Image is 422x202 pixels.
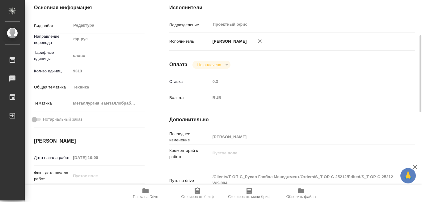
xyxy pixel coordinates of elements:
[34,49,71,62] p: Тарифные единицы
[210,92,395,103] div: RUB
[133,195,158,199] span: Папка на Drive
[71,67,145,75] input: Пустое поле
[34,68,71,74] p: Кол-во единиц
[34,100,71,106] p: Тематика
[43,116,82,122] span: Нотариальный заказ
[169,178,210,184] p: Путь на drive
[223,185,275,202] button: Скопировать мини-бриф
[169,61,188,68] h4: Оплата
[34,84,71,90] p: Общая тематика
[71,153,125,162] input: Пустое поле
[71,82,145,92] div: Техника
[210,38,247,45] p: [PERSON_NAME]
[169,79,210,85] p: Ставка
[171,185,223,202] button: Скопировать бриф
[71,98,145,109] div: Металлургия и металлобработка
[210,77,395,86] input: Пустое поле
[71,50,145,61] div: слово
[275,185,327,202] button: Обновить файлы
[286,195,316,199] span: Обновить файлы
[169,22,210,28] p: Подразделение
[169,38,210,45] p: Исполнитель
[71,171,125,180] input: Пустое поле
[34,155,71,161] p: Дата начала работ
[196,62,223,67] button: Не оплачена
[34,33,71,46] p: Направление перевода
[192,61,230,69] div: Не оплачена
[34,137,145,145] h4: [PERSON_NAME]
[181,195,213,199] span: Скопировать бриф
[253,34,267,48] button: Удалить исполнителя
[169,148,210,160] p: Комментарий к работе
[169,131,210,143] p: Последнее изменение
[210,132,395,141] input: Пустое поле
[228,195,270,199] span: Скопировать мини-бриф
[169,95,210,101] p: Валюта
[400,168,416,183] button: 🙏
[120,185,171,202] button: Папка на Drive
[210,172,395,188] textarea: /Clients/Т-ОП-С_Русал Глобал Менеджмент/Orders/S_T-OP-C-25212/Edited/S_T-OP-C-25212-WK-004
[403,169,413,182] span: 🙏
[169,116,415,123] h4: Дополнительно
[169,4,415,11] h4: Исполнители
[34,4,145,11] h4: Основная информация
[34,170,71,182] p: Факт. дата начала работ
[34,23,71,29] p: Вид работ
